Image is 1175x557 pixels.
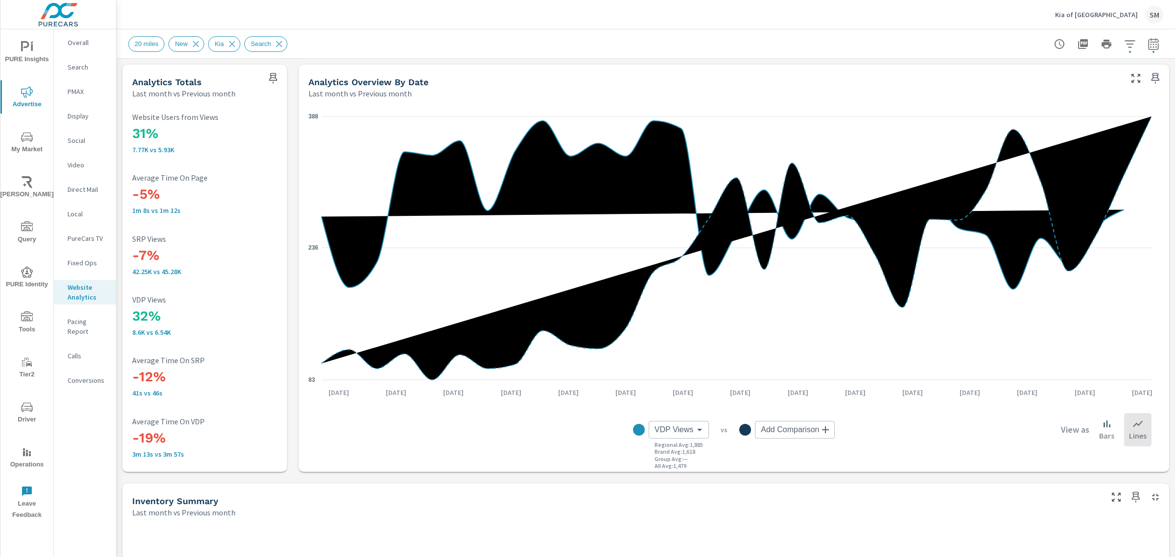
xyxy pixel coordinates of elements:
p: Social [68,136,108,145]
span: Tools [3,311,50,335]
button: Make Fullscreen [1128,70,1144,86]
div: Pacing Report [54,314,116,339]
span: New [169,40,193,47]
h3: 31% [132,125,277,142]
div: Direct Mail [54,182,116,197]
span: PURE Identity [3,266,50,290]
button: Apply Filters [1120,34,1140,54]
button: Print Report [1097,34,1116,54]
div: Social [54,133,116,148]
span: Tier2 [3,356,50,380]
button: Minimize Widget [1148,489,1163,505]
h3: -7% [132,247,277,264]
p: [DATE] [1068,388,1102,397]
p: [DATE] [666,388,700,397]
h3: -12% [132,369,277,385]
p: Last month vs Previous month [132,88,235,99]
p: [DATE] [953,388,987,397]
p: Brand Avg : 1,618 [655,448,695,455]
p: PureCars TV [68,233,108,243]
div: PureCars TV [54,231,116,246]
span: Kia [209,40,230,47]
span: Operations [3,446,50,470]
p: Average Time On Page [132,173,277,182]
p: [DATE] [322,388,356,397]
p: [DATE] [895,388,930,397]
h3: 32% [132,308,277,325]
p: Last month vs Previous month [132,507,235,518]
div: New [168,36,204,52]
span: Leave Feedback [3,486,50,521]
div: SM [1146,6,1163,23]
p: Overall [68,38,108,47]
span: Search [245,40,277,47]
span: PURE Insights [3,41,50,65]
p: All Avg : 1,479 [655,463,686,469]
p: Fixed Ops [68,258,108,268]
span: Advertise [3,86,50,110]
h5: Analytics Totals [132,77,202,87]
div: Website Analytics [54,280,116,304]
p: [DATE] [436,388,470,397]
span: Query [3,221,50,245]
p: Direct Mail [68,185,108,194]
p: Pacing Report [68,317,108,336]
p: Average Time On VDP [132,417,277,426]
p: Kia of [GEOGRAPHIC_DATA] [1055,10,1138,19]
p: Website Analytics [68,282,108,302]
p: [DATE] [1125,388,1159,397]
p: Local [68,209,108,219]
p: PMAX [68,87,108,96]
p: SRP Views [132,234,277,243]
div: Search [244,36,287,52]
div: Local [54,207,116,221]
p: Last month vs Previous month [308,88,412,99]
p: Display [68,111,108,121]
p: [DATE] [379,388,413,397]
p: 3m 13s vs 3m 57s [132,450,277,458]
div: Fixed Ops [54,255,116,270]
p: [DATE] [494,388,528,397]
span: [PERSON_NAME] [3,176,50,200]
h3: -5% [132,186,277,203]
div: Kia [208,36,240,52]
p: Group Avg : — [655,456,688,463]
p: Bars [1099,430,1114,441]
h5: Inventory Summary [132,496,218,506]
span: Driver [3,401,50,425]
p: 42,254 vs 45,280 [132,268,277,276]
p: Lines [1129,430,1147,441]
p: Average Time On SRP [132,356,277,365]
p: [DATE] [838,388,872,397]
p: vs [709,425,739,434]
p: [DATE] [1010,388,1044,397]
p: 7,771 vs 5,930 [132,146,277,154]
p: Website Users from Views [132,113,277,121]
span: Save this to your personalized report [265,70,281,86]
span: 20 miles [129,40,164,47]
div: Calls [54,348,116,363]
p: Search [68,62,108,72]
text: 236 [308,244,318,251]
p: Video [68,160,108,170]
div: Video [54,158,116,172]
p: [DATE] [723,388,757,397]
h6: View as [1061,425,1089,435]
div: VDP Views [649,421,709,439]
p: [DATE] [609,388,643,397]
p: 8,602 vs 6,536 [132,328,277,336]
p: 41s vs 46s [132,389,277,397]
div: Add Comparison [755,421,835,439]
p: Regional Avg : 1,885 [655,441,703,448]
div: Overall [54,35,116,50]
p: VDP Views [132,295,277,304]
div: nav menu [0,29,53,525]
div: PMAX [54,84,116,99]
span: Add Comparison [761,425,819,435]
span: Save this to your personalized report [1128,489,1144,505]
text: 388 [308,113,318,120]
p: [DATE] [551,388,586,397]
p: [DATE] [781,388,815,397]
button: Make Fullscreen [1108,489,1124,505]
span: VDP Views [655,425,693,435]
